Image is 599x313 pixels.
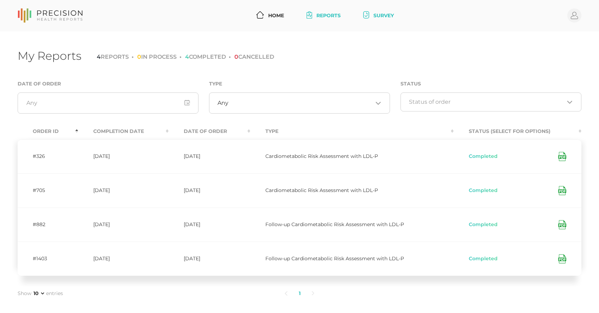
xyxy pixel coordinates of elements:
td: [DATE] [78,173,169,207]
input: Search for option [228,100,373,107]
th: Completion Date : activate to sort column ascending [78,123,169,139]
input: Search for option [409,98,564,106]
div: Search for option [401,92,581,111]
label: Type [209,81,222,87]
label: Show entries [18,290,63,297]
span: Completed [469,154,498,159]
td: #705 [18,173,78,207]
td: [DATE] [78,139,169,173]
span: Completed [469,222,498,228]
li: IN PROCESS [132,53,177,60]
li: REPORTS [97,53,129,60]
label: Status [401,81,421,87]
span: Follow-up Cardiometabolic Risk Assessment with LDL-P [265,221,404,228]
span: 0 [137,53,141,60]
li: COMPLETED [179,53,226,60]
th: Date Of Order : activate to sort column ascending [169,123,250,139]
h1: My Reports [18,49,81,63]
th: Type : activate to sort column ascending [250,123,454,139]
input: Any [18,92,198,114]
span: Any [217,100,228,107]
li: CANCELLED [229,53,274,60]
td: [DATE] [169,242,250,276]
span: Completed [469,188,498,193]
td: #1403 [18,242,78,276]
label: Date of Order [18,81,61,87]
td: [DATE] [78,242,169,276]
td: [DATE] [169,173,250,207]
th: Order ID : activate to sort column descending [18,123,78,139]
td: [DATE] [169,207,250,242]
a: Reports [304,9,343,22]
select: Showentries [32,290,45,297]
span: Cardiometabolic Risk Assessment with LDL-P [265,153,378,159]
td: #326 [18,139,78,173]
a: Survey [360,9,397,22]
td: #882 [18,207,78,242]
span: 4 [97,53,101,60]
div: Search for option [209,92,390,114]
span: Completed [469,256,498,262]
span: Follow-up Cardiometabolic Risk Assessment with LDL-P [265,255,404,262]
span: 0 [234,53,238,60]
span: Cardiometabolic Risk Assessment with LDL-P [265,187,378,193]
a: Home [253,9,287,22]
span: 4 [185,53,189,60]
td: [DATE] [78,207,169,242]
th: Status (Select for Options) : activate to sort column ascending [454,123,581,139]
td: [DATE] [169,139,250,173]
